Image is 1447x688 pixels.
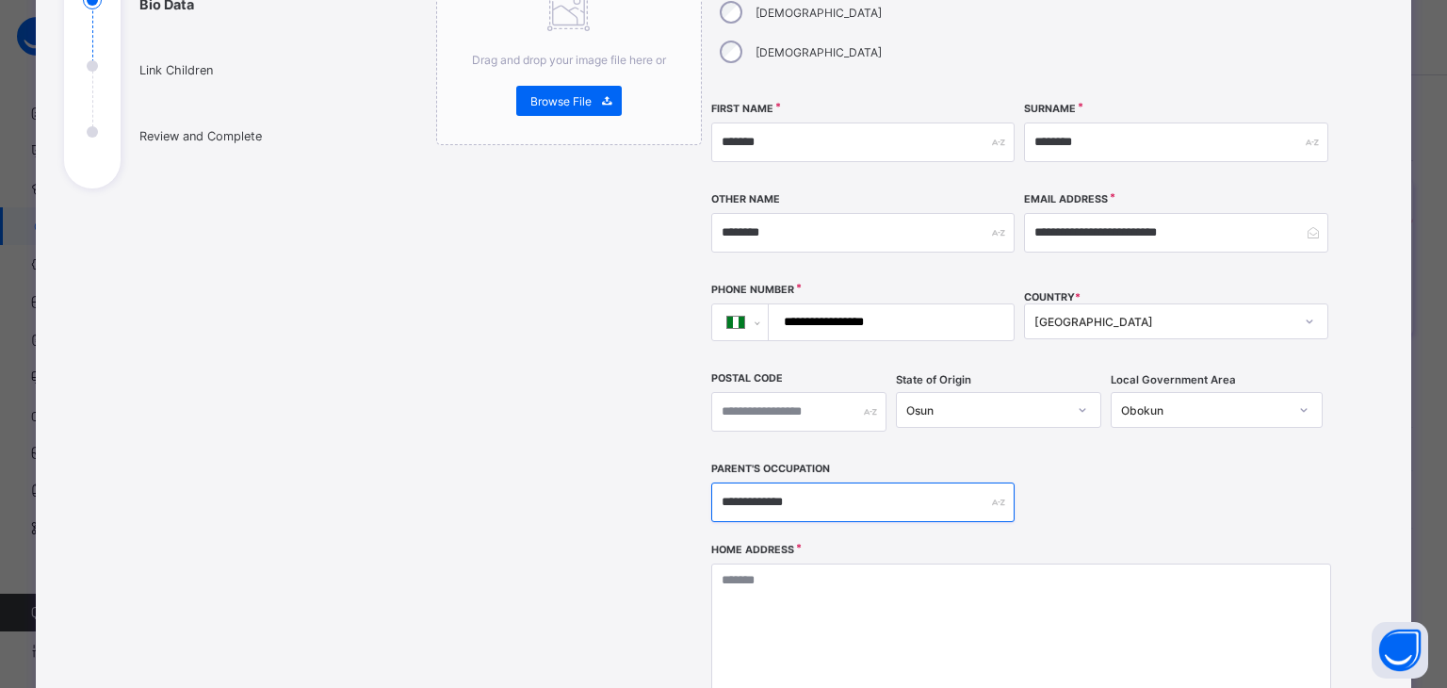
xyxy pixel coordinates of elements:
[530,94,592,108] span: Browse File
[1024,291,1081,303] span: COUNTRY
[711,544,794,556] label: Home Address
[472,53,666,67] span: Drag and drop your image file here or
[711,463,830,475] label: Parent's Occupation
[711,193,780,205] label: Other Name
[1024,193,1108,205] label: Email Address
[1111,373,1236,386] span: Local Government Area
[756,6,882,20] label: [DEMOGRAPHIC_DATA]
[1024,103,1076,115] label: Surname
[711,103,773,115] label: First Name
[1372,622,1428,679] button: Open asap
[896,373,971,386] span: State of Origin
[756,45,882,59] label: [DEMOGRAPHIC_DATA]
[1121,403,1288,418] div: Obokun
[1034,315,1293,329] div: [GEOGRAPHIC_DATA]
[711,284,794,296] label: Phone Number
[906,403,1066,418] div: Osun
[711,372,783,385] label: Postal Code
